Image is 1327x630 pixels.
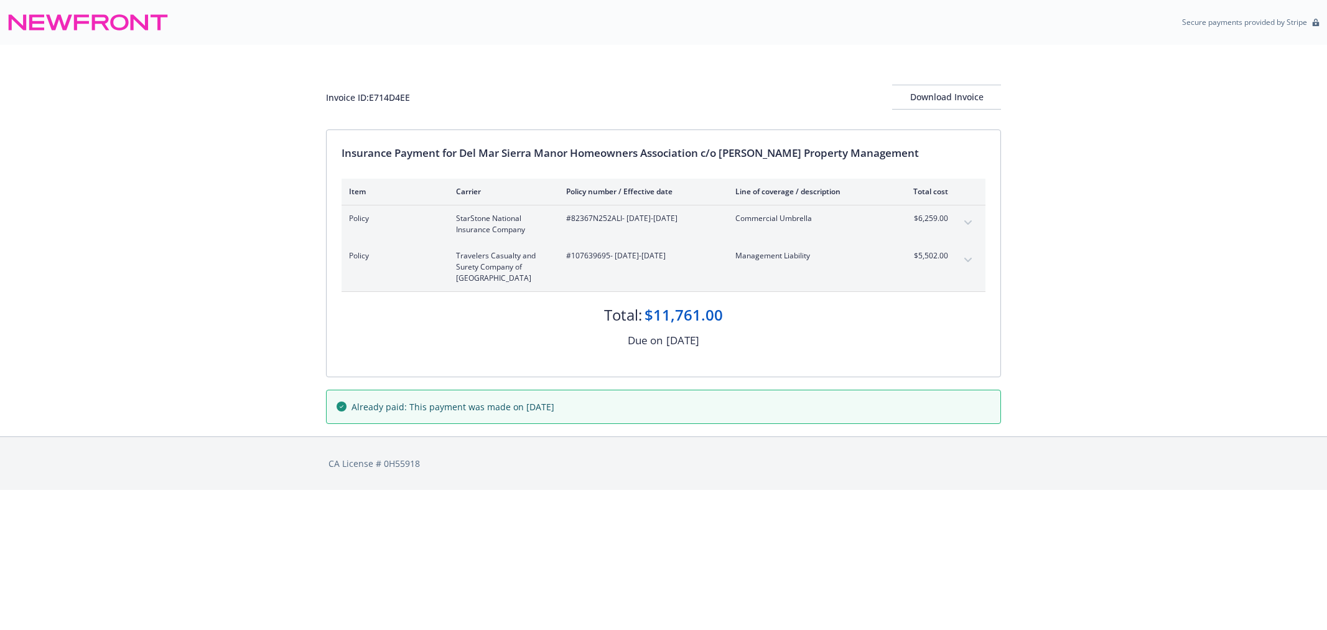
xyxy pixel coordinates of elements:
[566,213,715,224] span: #82367N252ALI - [DATE]-[DATE]
[349,213,436,224] span: Policy
[456,213,546,235] span: StarStone National Insurance Company
[958,213,978,233] button: expand content
[326,91,410,104] div: Invoice ID: E714D4EE
[901,250,948,261] span: $5,502.00
[735,186,882,197] div: Line of coverage / description
[456,250,546,284] span: Travelers Casualty and Surety Company of [GEOGRAPHIC_DATA]
[342,205,985,243] div: PolicyStarStone National Insurance Company#82367N252ALI- [DATE]-[DATE]Commercial Umbrella$6,259.0...
[349,186,436,197] div: Item
[566,250,715,261] span: #107639695 - [DATE]-[DATE]
[958,250,978,270] button: expand content
[901,213,948,224] span: $6,259.00
[735,250,882,261] span: Management Liability
[328,457,999,470] div: CA License # 0H55918
[349,250,436,261] span: Policy
[892,85,1001,110] button: Download Invoice
[628,332,663,349] div: Due on
[735,213,882,224] span: Commercial Umbrella
[901,186,948,197] div: Total cost
[342,243,985,291] div: PolicyTravelers Casualty and Surety Company of [GEOGRAPHIC_DATA]#107639695- [DATE]-[DATE]Manageme...
[352,400,554,413] span: Already paid: This payment was made on [DATE]
[604,304,642,326] div: Total:
[456,186,546,197] div: Carrier
[1182,17,1307,27] p: Secure payments provided by Stripe
[892,85,1001,109] div: Download Invoice
[566,186,715,197] div: Policy number / Effective date
[645,304,723,326] div: $11,761.00
[666,332,699,349] div: [DATE]
[342,145,985,161] div: Insurance Payment for Del Mar Sierra Manor Homeowners Association c/o [PERSON_NAME] Property Mana...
